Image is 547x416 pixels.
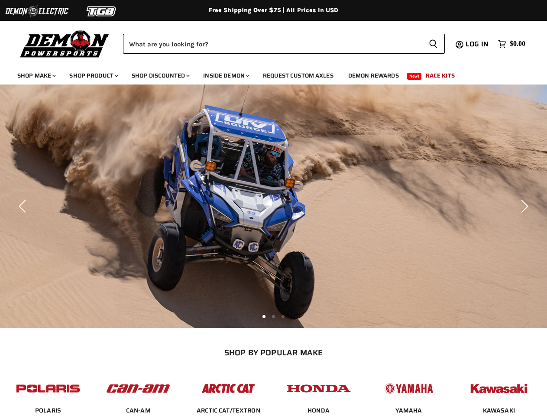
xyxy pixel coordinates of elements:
[462,40,494,48] a: Log in
[407,73,422,80] span: New!
[104,375,172,402] img: POPULAR_MAKE_logo_1_adc20308-ab24-48c4-9fac-e3c1a623d575.jpg
[11,63,523,84] ul: Main menu
[262,315,265,318] li: Page dot 1
[465,375,533,402] img: POPULAR_MAKE_logo_6_76e8c46f-2d1e-4ecc-b320-194822857d41.jpg
[126,406,151,415] span: CAN-AM
[35,406,61,414] a: POLARIS
[375,375,443,402] img: POPULAR_MAKE_logo_5_20258e7f-293c-4aac-afa8-159eaa299126.jpg
[17,28,112,59] img: Demon Powersports
[11,67,61,84] a: Shop Make
[125,67,195,84] a: Shop Discounted
[194,375,262,402] img: POPULAR_MAKE_logo_3_027535af-6171-4c5e-a9bc-f0eccd05c5d6.jpg
[510,40,525,48] span: $0.00
[515,198,532,215] button: Next
[422,34,445,54] button: Search
[15,198,32,215] button: Previous
[35,406,61,415] span: POLARIS
[14,375,82,402] img: POPULAR_MAKE_logo_2_dba48cf1-af45-46d4-8f73-953a0f002620.jpg
[63,67,123,84] a: Shop Product
[395,406,422,415] span: YAMAHA
[69,3,134,19] img: TGB Logo 2
[483,406,515,415] span: KAWASAKI
[483,406,515,414] a: KAWASAKI
[419,67,461,84] a: Race Kits
[126,406,151,414] a: CAN-AM
[285,375,353,402] img: POPULAR_MAKE_logo_4_4923a504-4bac-4306-a1be-165a52280178.jpg
[123,34,445,54] form: Product
[197,67,255,84] a: Inside Demon
[197,406,260,414] a: ARCTIC CAT/TEXTRON
[307,406,330,415] span: HONDA
[256,67,340,84] a: Request Custom Axles
[272,315,275,318] li: Page dot 2
[11,348,537,357] h2: SHOP BY POPULAR MAKE
[466,39,489,49] span: Log in
[123,34,422,54] input: Search
[4,3,69,19] img: Demon Electric Logo 2
[395,406,422,414] a: YAMAHA
[197,406,260,415] span: ARCTIC CAT/TEXTRON
[282,315,285,318] li: Page dot 3
[494,38,530,50] a: $0.00
[342,67,405,84] a: Demon Rewards
[307,406,330,414] a: HONDA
